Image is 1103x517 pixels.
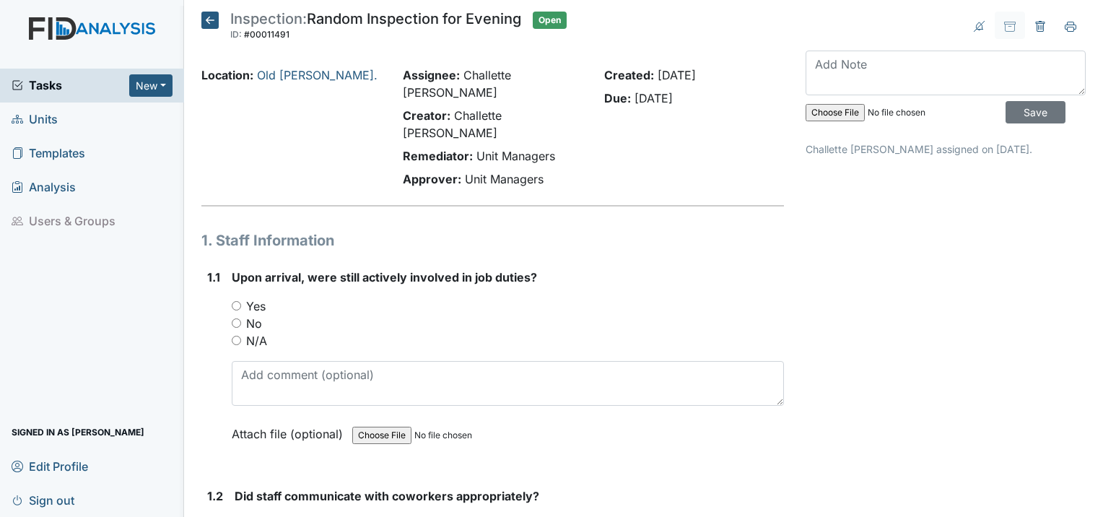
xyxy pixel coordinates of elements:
[403,68,460,82] strong: Assignee:
[12,142,85,165] span: Templates
[403,172,461,186] strong: Approver:
[12,489,74,511] span: Sign out
[246,315,262,332] label: No
[244,29,289,40] span: #00011491
[465,172,544,186] span: Unit Managers
[230,10,307,27] span: Inspection:
[235,489,539,503] span: Did staff communicate with coworkers appropriately?
[1006,101,1065,123] input: Save
[658,68,696,82] span: [DATE]
[230,12,521,43] div: Random Inspection for Evening
[232,336,241,345] input: N/A
[230,29,242,40] span: ID:
[207,487,223,505] label: 1.2
[476,149,555,163] span: Unit Managers
[403,108,450,123] strong: Creator:
[257,68,378,82] a: Old [PERSON_NAME].
[806,142,1086,157] p: Challette [PERSON_NAME] assigned on [DATE].
[604,68,654,82] strong: Created:
[129,74,173,97] button: New
[207,269,220,286] label: 1.1
[12,108,58,131] span: Units
[246,297,266,315] label: Yes
[12,77,129,94] a: Tasks
[232,270,537,284] span: Upon arrival, were still actively involved in job duties?
[604,91,631,105] strong: Due:
[403,149,473,163] strong: Remediator:
[12,176,76,199] span: Analysis
[232,301,241,310] input: Yes
[12,455,88,477] span: Edit Profile
[533,12,567,29] span: Open
[232,318,241,328] input: No
[201,68,253,82] strong: Location:
[246,332,267,349] label: N/A
[12,421,144,443] span: Signed in as [PERSON_NAME]
[232,417,349,443] label: Attach file (optional)
[635,91,673,105] span: [DATE]
[201,230,784,251] h1: 1. Staff Information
